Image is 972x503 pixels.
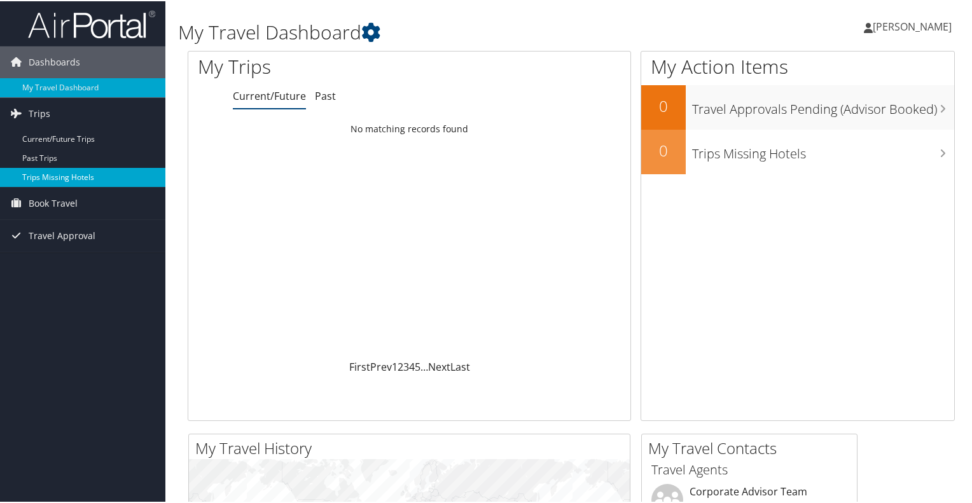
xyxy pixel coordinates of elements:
[198,52,437,79] h1: My Trips
[415,359,420,373] a: 5
[315,88,336,102] a: Past
[864,6,964,45] a: [PERSON_NAME]
[392,359,398,373] a: 1
[873,18,952,32] span: [PERSON_NAME]
[641,52,954,79] h1: My Action Items
[420,359,428,373] span: …
[370,359,392,373] a: Prev
[409,359,415,373] a: 4
[692,137,954,162] h3: Trips Missing Hotels
[403,359,409,373] a: 3
[29,186,78,218] span: Book Travel
[651,460,847,478] h3: Travel Agents
[349,359,370,373] a: First
[641,128,954,173] a: 0Trips Missing Hotels
[178,18,702,45] h1: My Travel Dashboard
[450,359,470,373] a: Last
[29,97,50,128] span: Trips
[428,359,450,373] a: Next
[29,219,95,251] span: Travel Approval
[692,93,954,117] h3: Travel Approvals Pending (Advisor Booked)
[641,139,686,160] h2: 0
[195,436,630,458] h2: My Travel History
[28,8,155,38] img: airportal-logo.png
[29,45,80,77] span: Dashboards
[398,359,403,373] a: 2
[233,88,306,102] a: Current/Future
[641,94,686,116] h2: 0
[188,116,630,139] td: No matching records found
[641,84,954,128] a: 0Travel Approvals Pending (Advisor Booked)
[648,436,857,458] h2: My Travel Contacts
